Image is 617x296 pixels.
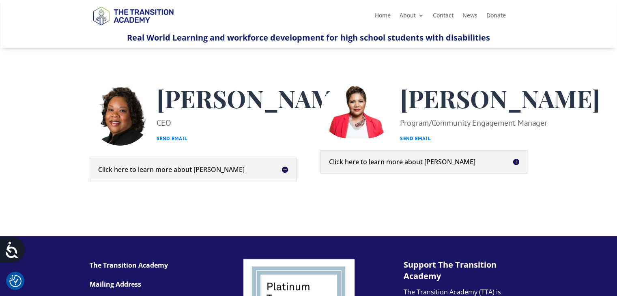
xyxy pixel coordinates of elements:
a: Logo-Noticias [89,24,177,32]
a: News [462,13,477,21]
h5: Click here to learn more about [PERSON_NAME] [98,166,288,173]
span: [PERSON_NAME] [400,82,600,114]
h3: Support The Transition Academy [404,259,521,286]
div: CEO [157,116,357,146]
strong: The Transition Academy [90,261,168,270]
a: Contact [432,13,453,21]
a: About [399,13,424,21]
span: Real World Learning and workforce development for high school students with disabilities [127,32,490,43]
p: Program/Community Engagement Manager [400,116,600,154]
a: Donate [486,13,505,21]
a: Home [374,13,390,21]
a: Send Email [157,135,188,142]
button: Cookie Settings [9,275,21,287]
strong: Mailing Address [90,280,141,289]
a: Send Email [400,135,431,142]
span: [PERSON_NAME] [157,82,357,114]
img: Revisit consent button [9,275,21,287]
img: TTA Brand_TTA Primary Logo_Horizontal_Light BG [89,1,177,30]
h5: Click here to learn more about [PERSON_NAME] [329,159,519,165]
